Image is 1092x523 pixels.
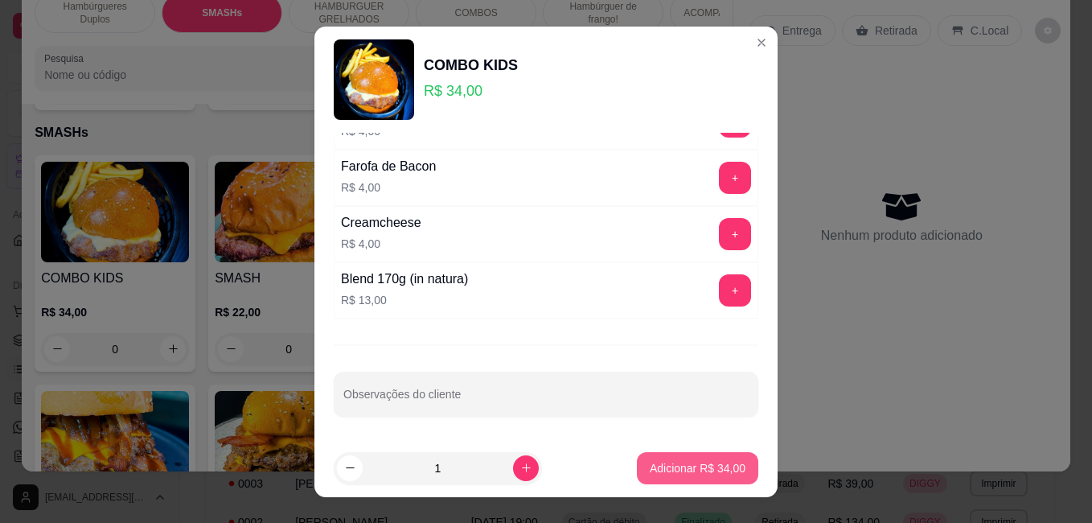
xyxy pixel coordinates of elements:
p: R$ 13,00 [341,292,468,308]
button: Adicionar R$ 34,00 [637,452,758,484]
button: add [719,218,751,250]
button: decrease-product-quantity [337,455,363,481]
div: COMBO KIDS [424,54,518,76]
div: Farofa de Bacon [341,157,436,176]
button: Close [749,30,774,56]
button: add [719,274,751,307]
div: Creamcheese [341,213,421,233]
p: R$ 4,00 [341,236,421,252]
img: product-image [334,39,414,120]
button: add [719,162,751,194]
div: Blend 170g (in natura) [341,270,468,289]
p: Adicionar R$ 34,00 [650,460,745,476]
input: Observações do cliente [343,393,749,409]
button: increase-product-quantity [513,455,539,481]
p: R$ 4,00 [341,179,436,196]
p: R$ 34,00 [424,80,518,102]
